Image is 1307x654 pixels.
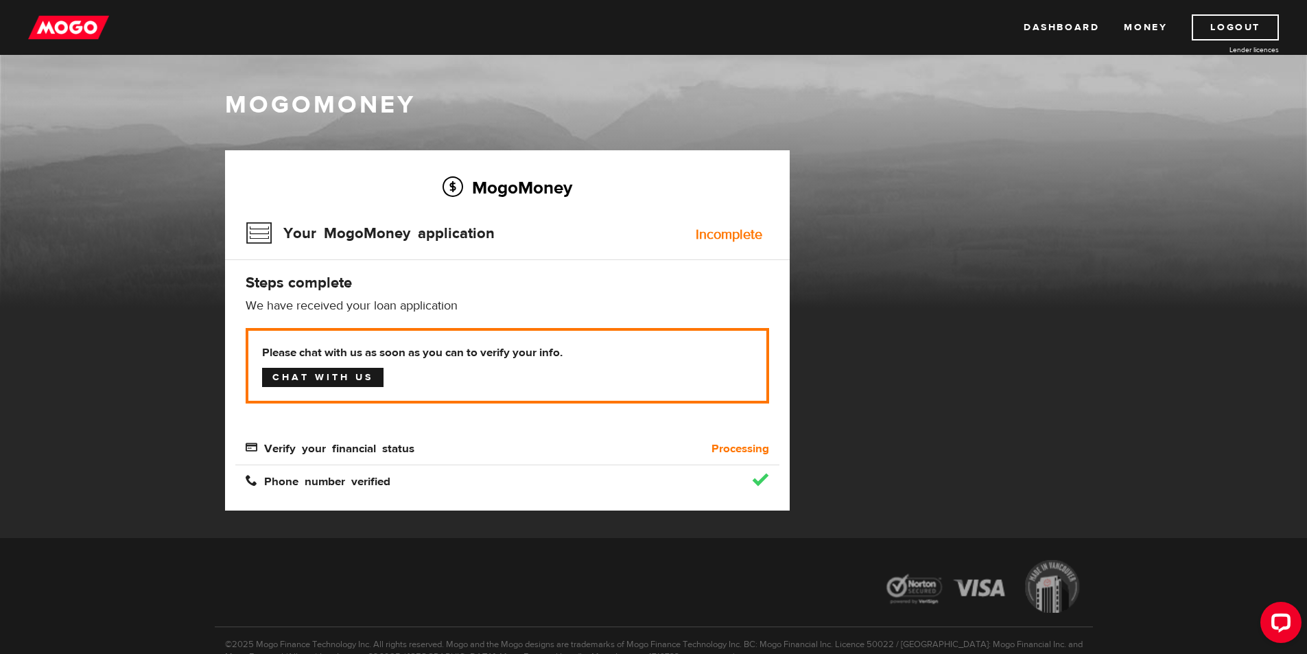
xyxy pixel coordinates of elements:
iframe: LiveChat chat widget [1249,596,1307,654]
div: Incomplete [696,228,762,242]
h1: MogoMoney [225,91,1083,119]
img: mogo_logo-11ee424be714fa7cbb0f0f49df9e16ec.png [28,14,109,40]
h3: Your MogoMoney application [246,215,495,251]
a: Logout [1192,14,1279,40]
span: Verify your financial status [246,441,414,453]
img: legal-icons-92a2ffecb4d32d839781d1b4e4802d7b.png [873,550,1093,627]
b: Please chat with us as soon as you can to verify your info. [262,344,753,361]
a: Dashboard [1024,14,1099,40]
p: We have received your loan application [246,298,769,314]
a: Chat with us [262,368,384,387]
h4: Steps complete [246,273,769,292]
b: Processing [711,441,769,457]
a: Money [1124,14,1167,40]
span: Phone number verified [246,474,390,486]
h2: MogoMoney [246,173,769,202]
a: Lender licences [1176,45,1279,55]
